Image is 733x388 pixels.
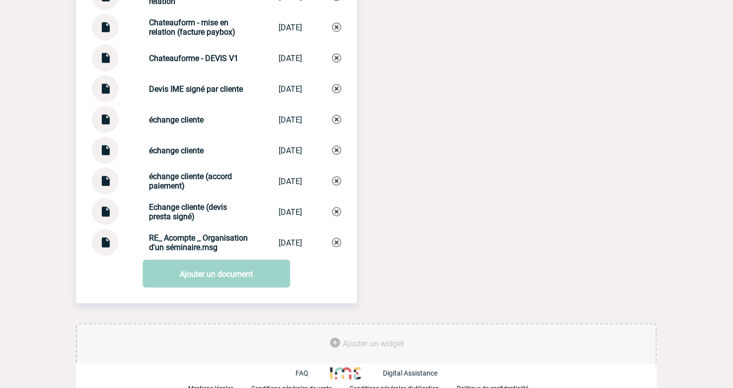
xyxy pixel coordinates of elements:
div: [DATE] [279,115,302,125]
div: [DATE] [279,146,302,155]
img: Supprimer [332,23,341,32]
img: Supprimer [332,54,341,63]
strong: échange cliente [149,146,204,155]
img: Supprimer [332,177,341,186]
p: Digital Assistance [383,370,438,378]
strong: échange cliente [149,115,204,125]
a: Ajouter un document [143,260,291,288]
img: Supprimer [332,146,341,155]
p: FAQ [295,370,308,378]
img: Supprimer [332,238,341,247]
img: http://www.idealmeetingsevents.fr/ [330,368,361,380]
img: Supprimer [332,84,341,93]
strong: Chateauforme - DEVIS V1 [149,54,238,63]
a: FAQ [295,369,330,378]
div: Ajouter des outils d'aide à la gestion de votre événement [76,323,657,365]
div: [DATE] [279,207,302,217]
strong: Echange cliente (devis presta signé) [149,202,227,221]
strong: échange cliente (accord paiement) [149,172,232,191]
strong: RE_ Acompte _ Organisation d'un séminaire.msg [149,233,248,252]
div: [DATE] [279,238,302,248]
span: Ajouter un widget [343,339,404,349]
img: Supprimer [332,207,341,216]
div: [DATE] [279,54,302,63]
strong: Chateauform - mise en relation (facture paybox) [149,18,235,37]
div: [DATE] [279,84,302,94]
div: [DATE] [279,23,302,32]
strong: Devis IME signé par cliente [149,84,243,94]
div: [DATE] [279,177,302,186]
img: Supprimer [332,115,341,124]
